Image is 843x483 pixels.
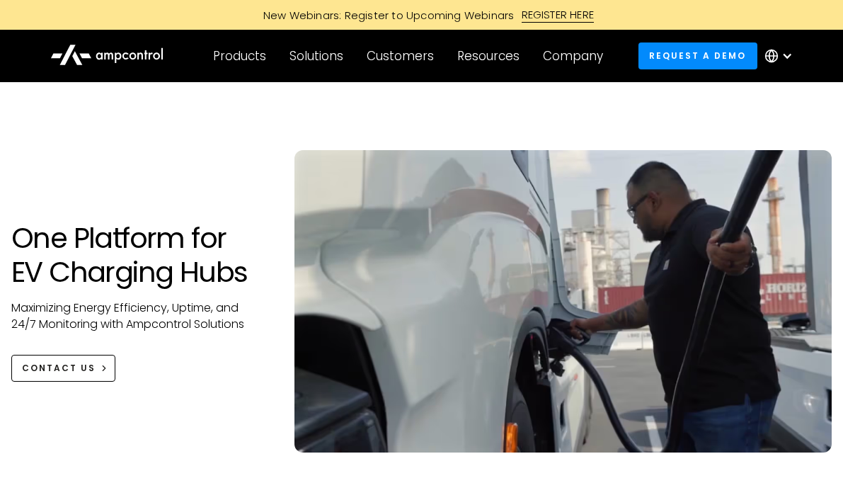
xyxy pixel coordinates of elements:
[213,48,266,64] div: Products
[22,362,96,375] div: CONTACT US
[289,48,343,64] div: Solutions
[457,48,520,64] div: Resources
[11,300,266,332] p: Maximizing Energy Efficiency, Uptime, and 24/7 Monitoring with Ampcontrol Solutions
[367,48,434,64] div: Customers
[11,221,266,289] h1: One Platform for EV Charging Hubs
[11,355,115,381] a: CONTACT US
[103,7,740,23] a: New Webinars: Register to Upcoming WebinarsREGISTER HERE
[543,48,603,64] div: Company
[249,8,522,23] div: New Webinars: Register to Upcoming Webinars
[638,42,757,69] a: Request a demo
[522,7,595,23] div: REGISTER HERE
